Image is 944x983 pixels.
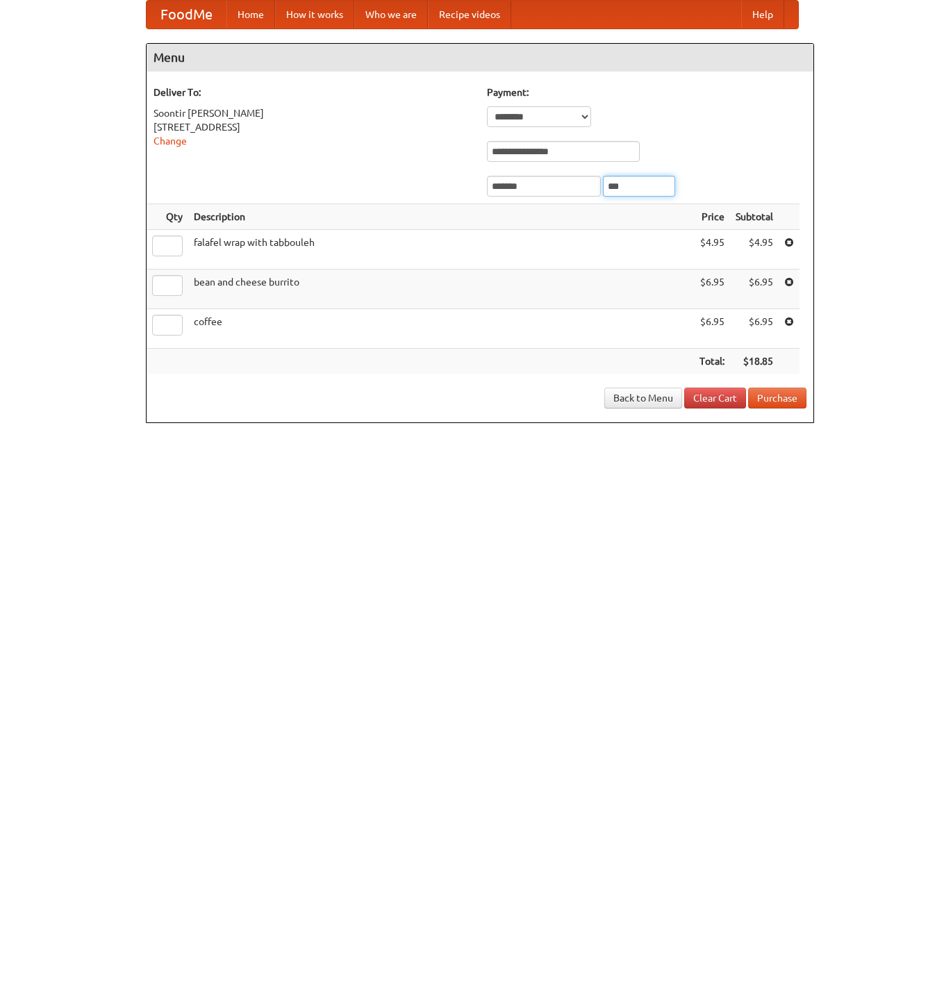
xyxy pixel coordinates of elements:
a: Home [226,1,275,28]
td: coffee [188,309,694,349]
a: Clear Cart [684,388,746,408]
h5: Payment: [487,85,806,99]
td: falafel wrap with tabbouleh [188,230,694,270]
h4: Menu [147,44,813,72]
a: Recipe videos [428,1,511,28]
a: How it works [275,1,354,28]
td: $6.95 [730,309,779,349]
th: Subtotal [730,204,779,230]
td: $6.95 [694,270,730,309]
td: $6.95 [694,309,730,349]
a: Change [154,135,187,147]
a: Help [741,1,784,28]
th: Qty [147,204,188,230]
td: $6.95 [730,270,779,309]
th: $18.85 [730,349,779,374]
a: FoodMe [147,1,226,28]
h5: Deliver To: [154,85,473,99]
td: bean and cheese burrito [188,270,694,309]
div: [STREET_ADDRESS] [154,120,473,134]
a: Back to Menu [604,388,682,408]
td: $4.95 [694,230,730,270]
div: Soontir [PERSON_NAME] [154,106,473,120]
th: Total: [694,349,730,374]
button: Purchase [748,388,806,408]
td: $4.95 [730,230,779,270]
th: Price [694,204,730,230]
a: Who we are [354,1,428,28]
th: Description [188,204,694,230]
